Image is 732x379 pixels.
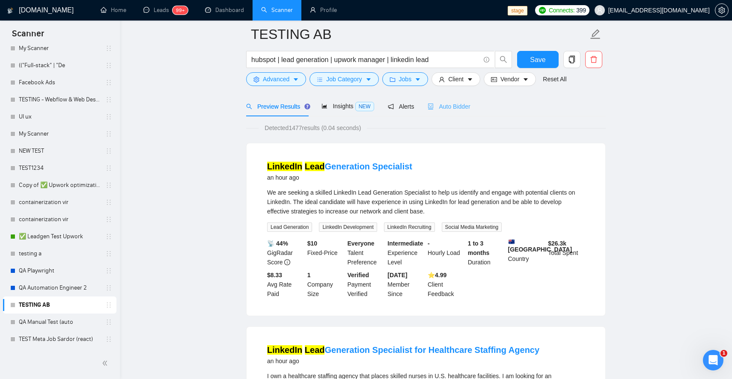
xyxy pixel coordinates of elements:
[309,72,378,86] button: barsJob Categorycaret-down
[304,103,311,110] div: Tooltip anchor
[105,302,112,308] span: holder
[387,240,423,247] b: Intermediate
[508,6,527,15] span: stage
[321,103,374,110] span: Insights
[246,103,308,110] span: Preview Results
[253,76,259,83] span: setting
[597,7,603,13] span: user
[105,62,112,69] span: holder
[19,331,100,348] a: TEST Meta Job Sardor (react)
[720,350,727,357] span: 1
[585,51,602,68] button: delete
[267,188,585,216] div: We are seeking a skilled LinkedIn Lead Generation Specialist to help us identify and engage with ...
[267,172,412,183] div: an hour ago
[105,216,112,223] span: holder
[495,51,512,68] button: search
[319,222,377,232] span: LinkedIn Development
[563,51,580,68] button: copy
[263,74,289,84] span: Advanced
[105,45,112,52] span: holder
[246,104,252,110] span: search
[307,272,311,278] b: 1
[348,240,375,247] b: Everyone
[19,108,100,125] a: UI ux
[491,76,497,83] span: idcard
[19,57,100,74] a: (("Full-stack" | "De
[173,6,188,15] sup: 99+
[267,162,302,171] mark: LinkedIn
[105,233,112,240] span: holder
[382,72,428,86] button: folderJobscaret-down
[205,6,244,14] a: dashboardDashboard
[543,74,566,84] a: Reset All
[426,270,466,299] div: Client Feedback
[530,54,545,65] span: Save
[703,350,723,370] iframe: Intercom live chat
[251,24,588,45] input: Scanner name...
[19,177,100,194] a: Copy of ✅ Upwork optimization profile
[586,56,602,63] span: delete
[306,239,346,267] div: Fixed-Price
[105,165,112,172] span: holder
[484,57,489,62] span: info-circle
[390,76,396,83] span: folder
[19,314,100,331] a: QA Manual Test (auto
[105,250,112,257] span: holder
[19,211,100,228] a: containerization vir
[467,76,473,83] span: caret-down
[105,199,112,206] span: holder
[590,29,601,40] span: edit
[267,356,539,366] div: an hour ago
[310,6,337,14] a: userProfile
[484,72,536,86] button: idcardVendorcaret-down
[143,6,188,14] a: messageLeads99+
[523,76,529,83] span: caret-down
[321,103,327,109] span: area-chart
[468,240,490,256] b: 1 to 3 months
[265,239,306,267] div: GigRadar Score
[105,113,112,120] span: holder
[105,267,112,274] span: holder
[19,74,100,91] a: Facebook Ads
[251,54,480,65] input: Search Freelance Jobs...
[267,272,282,278] b: $8.33
[539,7,546,14] img: upwork-logo.png
[105,96,112,103] span: holder
[19,125,100,142] a: My Scanner
[102,359,110,367] span: double-left
[715,7,728,14] span: setting
[105,130,112,137] span: holder
[19,228,100,245] a: ✅ Leadgen Test Upwork
[548,240,566,247] b: $ 26.3k
[399,74,412,84] span: Jobs
[19,91,100,108] a: TESTING - Webflow & Web Designer
[508,239,572,253] b: [GEOGRAPHIC_DATA]
[500,74,519,84] span: Vendor
[293,76,299,83] span: caret-down
[105,336,112,343] span: holder
[495,56,512,63] span: search
[415,76,421,83] span: caret-down
[105,148,112,154] span: holder
[19,279,100,296] a: QA Automation Engineer 2
[7,4,13,18] img: logo
[284,259,290,265] span: info-circle
[19,262,100,279] a: QA Playwright
[715,7,729,14] a: setting
[506,239,547,267] div: Country
[428,104,434,110] span: robot
[388,104,394,110] span: notification
[267,222,312,232] span: Lead Generation
[265,270,306,299] div: Avg Rate Paid
[387,272,407,278] b: [DATE]
[306,270,346,299] div: Company Size
[19,142,100,160] a: NEW TEST
[261,6,293,14] a: searchScanner
[19,245,100,262] a: testing a
[439,76,445,83] span: user
[428,272,446,278] b: ⭐️ 4.99
[715,3,729,17] button: setting
[326,74,362,84] span: Job Category
[105,79,112,86] span: holder
[388,103,414,110] span: Alerts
